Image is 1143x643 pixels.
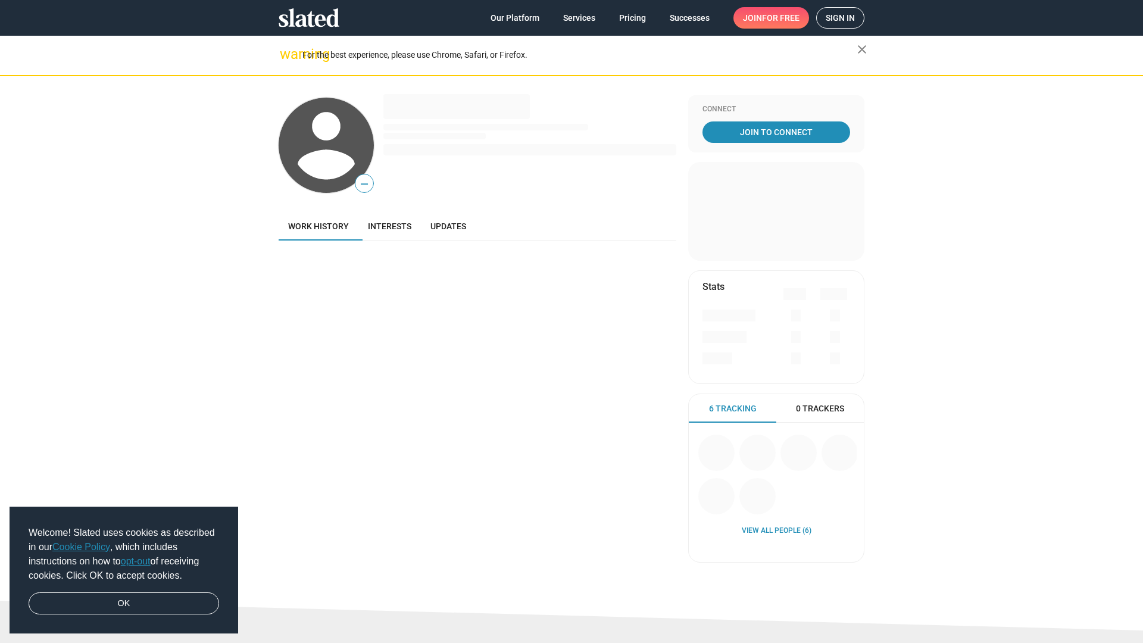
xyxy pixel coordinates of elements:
[121,556,151,566] a: opt-out
[826,8,855,28] span: Sign in
[563,7,595,29] span: Services
[302,47,857,63] div: For the best experience, please use Chrome, Safari, or Firefox.
[709,403,757,414] span: 6 Tracking
[733,7,809,29] a: Joinfor free
[368,221,411,231] span: Interests
[52,542,110,552] a: Cookie Policy
[705,121,848,143] span: Join To Connect
[660,7,719,29] a: Successes
[358,212,421,241] a: Interests
[554,7,605,29] a: Services
[10,507,238,634] div: cookieconsent
[702,280,724,293] mat-card-title: Stats
[355,176,373,192] span: —
[481,7,549,29] a: Our Platform
[816,7,864,29] a: Sign in
[796,403,844,414] span: 0 Trackers
[610,7,655,29] a: Pricing
[702,105,850,114] div: Connect
[430,221,466,231] span: Updates
[288,221,349,231] span: Work history
[619,7,646,29] span: Pricing
[279,212,358,241] a: Work history
[29,592,219,615] a: dismiss cookie message
[742,526,811,536] a: View all People (6)
[491,7,539,29] span: Our Platform
[29,526,219,583] span: Welcome! Slated uses cookies as described in our , which includes instructions on how to of recei...
[855,42,869,57] mat-icon: close
[743,7,800,29] span: Join
[670,7,710,29] span: Successes
[421,212,476,241] a: Updates
[280,47,294,61] mat-icon: warning
[702,121,850,143] a: Join To Connect
[762,7,800,29] span: for free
